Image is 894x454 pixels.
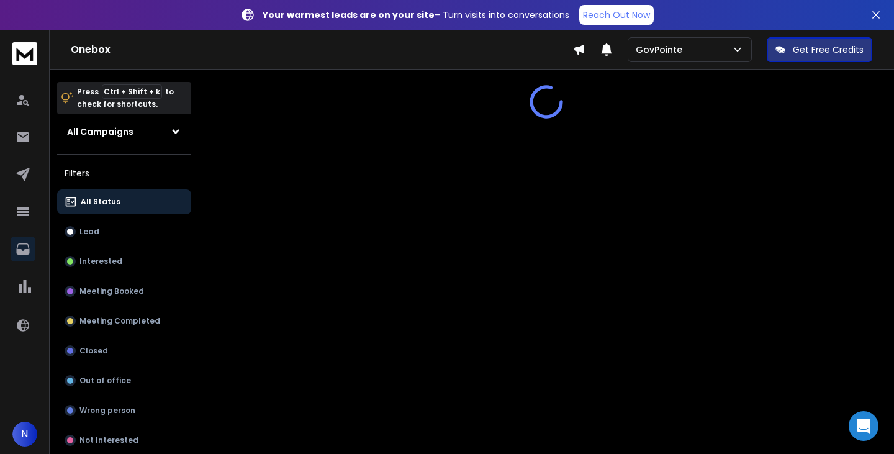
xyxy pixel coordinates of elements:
[793,43,864,56] p: Get Free Credits
[57,338,191,363] button: Closed
[71,42,573,57] h1: Onebox
[102,84,162,99] span: Ctrl + Shift + k
[79,286,144,296] p: Meeting Booked
[57,368,191,393] button: Out of office
[12,422,37,447] button: N
[79,435,138,445] p: Not Interested
[263,9,435,21] strong: Your warmest leads are on your site
[79,257,122,266] p: Interested
[57,249,191,274] button: Interested
[79,406,135,415] p: Wrong person
[263,9,569,21] p: – Turn visits into conversations
[636,43,687,56] p: GovPointe
[579,5,654,25] a: Reach Out Now
[81,197,120,207] p: All Status
[79,346,108,356] p: Closed
[849,411,878,441] div: Open Intercom Messenger
[57,398,191,423] button: Wrong person
[57,189,191,214] button: All Status
[79,376,131,386] p: Out of office
[77,86,174,111] p: Press to check for shortcuts.
[12,42,37,65] img: logo
[767,37,872,62] button: Get Free Credits
[583,9,650,21] p: Reach Out Now
[57,279,191,304] button: Meeting Booked
[67,125,133,138] h1: All Campaigns
[57,119,191,144] button: All Campaigns
[79,316,160,326] p: Meeting Completed
[57,428,191,453] button: Not Interested
[57,219,191,244] button: Lead
[57,309,191,334] button: Meeting Completed
[79,227,99,237] p: Lead
[57,165,191,182] h3: Filters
